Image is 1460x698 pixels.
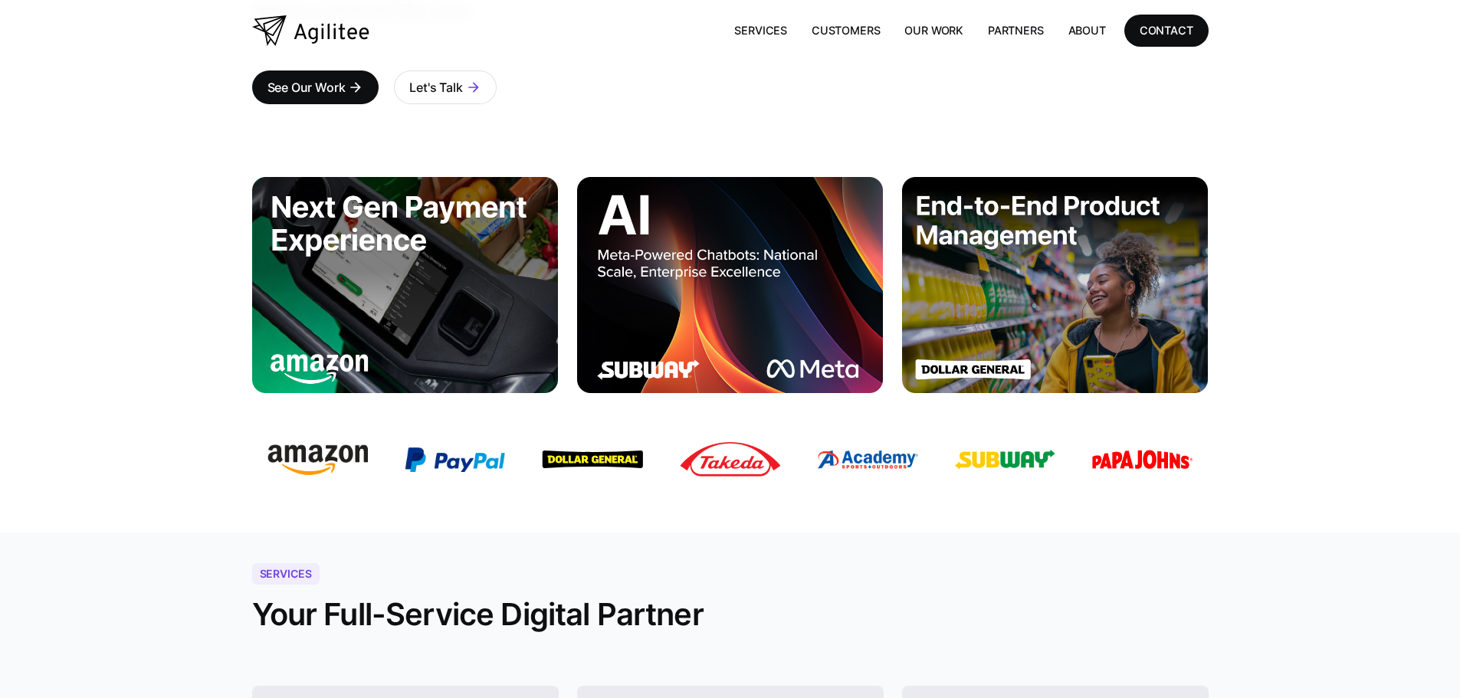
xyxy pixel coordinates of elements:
[892,15,976,46] a: Our Work
[1140,21,1193,40] div: CONTACT
[466,80,481,95] div: arrow_forward
[1056,15,1118,46] a: About
[799,15,892,46] a: Customers
[252,15,369,46] a: home
[409,77,462,98] div: Let's Talk
[267,77,346,98] div: See Our Work
[348,80,363,95] div: arrow_forward
[252,563,320,585] div: Services
[976,15,1056,46] a: Partners
[722,15,799,46] a: Services
[1124,15,1209,46] a: CONTACT
[394,70,496,104] a: Let's Talkarrow_forward
[252,595,704,634] h2: Your Full-Service Digital Partner
[252,70,379,104] a: See Our Workarrow_forward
